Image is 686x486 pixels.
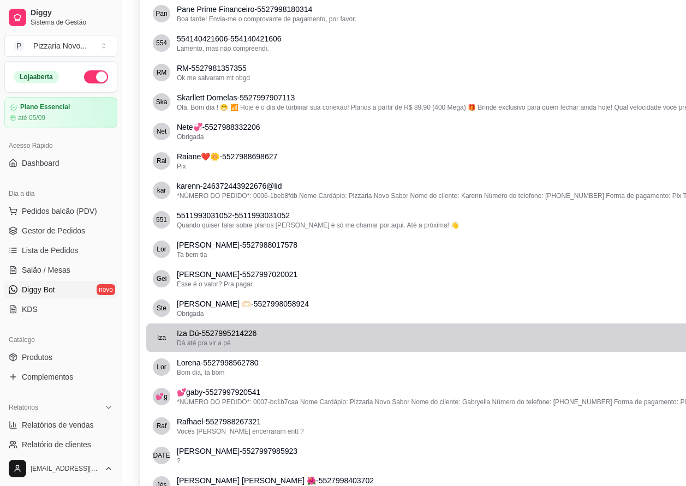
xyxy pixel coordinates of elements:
[4,97,117,128] a: Plano Essencialaté 05/09
[157,68,167,77] span: RM
[177,251,207,259] span: Ta bem tia
[14,40,25,51] span: P
[22,158,59,169] span: Dashboard
[22,225,85,236] span: Gestor de Pedidos
[4,436,117,453] a: Relatório de clientes
[22,439,91,450] span: Relatório de clientes
[151,451,172,460] span: Juliana
[157,333,166,342] span: Iza Dú
[156,392,168,401] span: 💕gaby
[157,157,166,165] span: Raiane❤️🌼
[177,163,186,170] span: Pix
[33,40,87,51] div: Pizzaria Novo ...
[177,221,459,229] span: Quando quiser falar sobre planos [PERSON_NAME] é só me chamar por aqui. Até a próxima! 👋
[177,280,253,288] span: Esse é o valor? Pra pagar
[22,265,70,275] span: Salão / Mesas
[177,310,204,317] span: Obrigada
[157,186,166,195] span: karenn
[177,133,204,141] span: Obrigada
[157,127,167,136] span: Nete💞
[4,261,117,279] a: Salão / Mesas
[22,352,52,363] span: Produtos
[4,137,117,154] div: Acesso Rápido
[22,206,97,217] span: Pedidos balcão (PDV)
[4,331,117,349] div: Catálogo
[9,403,38,412] span: Relatórios
[157,422,167,430] span: Rafhael
[157,363,166,371] span: Lorena
[4,349,117,366] a: Produtos
[4,202,117,220] button: Pedidos balcão (PDV)
[156,39,167,47] span: 554140421606
[157,274,167,283] span: Geicy Batista
[4,416,117,434] a: Relatórios de vendas
[157,245,166,254] span: Lorrany Brandão
[22,419,94,430] span: Relatórios de vendas
[4,368,117,386] a: Complementos
[4,301,117,318] a: KDS
[20,103,70,111] article: Plano Essencial
[4,242,117,259] a: Lista de Pedidos
[22,284,55,295] span: Diggy Bot
[31,18,113,27] span: Sistema de Gestão
[31,464,100,473] span: [EMAIL_ADDRESS][DOMAIN_NAME]
[177,45,269,52] span: Lamento, mas não compreendi.
[177,15,356,23] span: Boa tarde! Envia-me o comprovante de pagamento, por favor.
[4,154,117,172] a: Dashboard
[157,304,166,313] span: Stephany Soares 🫶🏻
[18,113,45,122] article: até 05/09
[4,455,117,482] button: [EMAIL_ADDRESS][DOMAIN_NAME]
[156,98,168,106] span: Skarllett Dornelas
[31,8,113,18] span: Diggy
[177,74,250,82] span: Ok me salvaram mt obgd
[156,9,167,18] span: Pane Prime Financeiro
[177,457,181,465] span: ?
[22,304,38,315] span: KDS
[177,339,231,347] span: Dá até pra vir a pé
[84,70,108,83] button: Alterar Status
[22,371,73,382] span: Complementos
[14,71,59,83] div: Loja aberta
[177,428,304,435] span: Vocês [PERSON_NAME] encerraram entt ?
[22,245,79,256] span: Lista de Pedidos
[156,215,167,224] span: 5511993031052
[4,185,117,202] div: Dia a dia
[4,35,117,57] button: Select a team
[4,281,117,298] a: Diggy Botnovo
[177,369,224,376] span: Bom dia, tá bom
[4,4,117,31] a: DiggySistema de Gestão
[4,222,117,239] a: Gestor de Pedidos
